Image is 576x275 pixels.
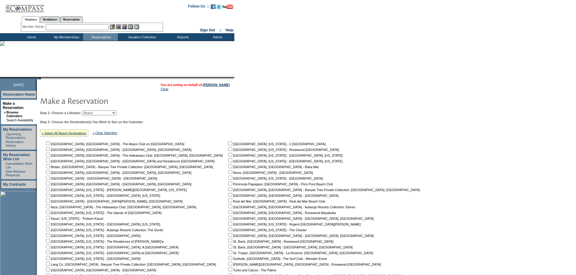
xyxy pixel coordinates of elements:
[40,111,81,115] b: Step 1: Choose a Lifestyle:
[161,87,168,91] a: Clear
[203,83,230,87] a: [PERSON_NAME]
[227,177,323,180] nobr: [GEOGRAPHIC_DATA], [US_STATE] - [GEOGRAPHIC_DATA]
[45,268,156,272] nobr: [GEOGRAPHIC_DATA], [GEOGRAPHIC_DATA] - [GEOGRAPHIC_DATA]
[45,205,196,209] nobr: Ibiza, [GEOGRAPHIC_DATA] - The Hideaways Club: [GEOGRAPHIC_DATA], [GEOGRAPHIC_DATA]
[40,94,161,107] img: pgTtlMakeReservation.gif
[4,162,5,169] td: ·
[227,194,338,197] nobr: [GEOGRAPHIC_DATA], [GEOGRAPHIC_DATA] - [GEOGRAPHIC_DATA]
[45,182,191,186] nobr: [GEOGRAPHIC_DATA], [GEOGRAPHIC_DATA] - [GEOGRAPHIC_DATA], [GEOGRAPHIC_DATA]
[216,6,221,10] a: Follow us on Twitter
[4,170,5,177] td: ·
[3,127,32,132] a: My Reservations
[3,182,26,187] a: My Contracts
[39,77,41,79] img: promoShadowLeftCorner.gif
[45,194,160,197] nobr: [GEOGRAPHIC_DATA], [US_STATE] - [GEOGRAPHIC_DATA], [US_STATE]
[48,33,83,41] td: My Memberships
[45,263,216,266] nobr: Lang Co, [GEOGRAPHIC_DATA] - Banyan Tree Private Collection: [GEOGRAPHIC_DATA], [GEOGRAPHIC_DATA]
[227,200,325,203] nobr: Real del Mar, [GEOGRAPHIC_DATA] - Real del Mar Beach Club
[227,205,355,209] nobr: [GEOGRAPHIC_DATA], [GEOGRAPHIC_DATA] - Auberge Resorts Collection: Etereo
[40,16,60,23] a: Residences
[211,4,216,9] img: Become our fan on Facebook
[227,142,326,146] nobr: [GEOGRAPHIC_DATA], [US_STATE] - 1 [GEOGRAPHIC_DATA]
[227,159,343,163] nobr: [GEOGRAPHIC_DATA], [US_STATE] - [GEOGRAPHIC_DATA], [US_STATE]
[200,28,215,32] a: Sign Out
[45,142,184,146] nobr: [GEOGRAPHIC_DATA], [GEOGRAPHIC_DATA] - The Abaco Club on [GEOGRAPHIC_DATA]
[227,240,333,243] nobr: St. Barts, [GEOGRAPHIC_DATA] - Rosewood [GEOGRAPHIC_DATA]
[4,118,6,122] td: ·
[227,234,374,238] nobr: [GEOGRAPHIC_DATA], [GEOGRAPHIC_DATA] - [GEOGRAPHIC_DATA], [GEOGRAPHIC_DATA]
[118,33,165,41] td: Vacation Collection
[227,228,307,232] nobr: [GEOGRAPHIC_DATA], [US_STATE] - The Cloister
[219,28,222,32] span: ::
[222,5,233,9] img: Subscribe to our YouTube Channel
[227,188,420,192] nobr: [GEOGRAPHIC_DATA], [GEOGRAPHIC_DATA] - Banyan Tree Private Collection: [GEOGRAPHIC_DATA], [GEOGRA...
[40,120,144,124] b: Step 2: Choose the Destination(s) You Wish to See on the Calendar:
[6,118,33,122] a: Search Availability
[60,16,83,23] a: Reservations
[227,268,276,272] nobr: Turks and Caicos - The Palms
[45,211,161,215] nobr: [GEOGRAPHIC_DATA], [US_STATE] - The Islands of [GEOGRAPHIC_DATA]
[161,83,230,87] span: You are acting on behalf of:
[188,4,210,11] td: Follow Us ::
[4,132,5,139] td: ·
[45,165,213,169] nobr: Bintan, [GEOGRAPHIC_DATA] - Banyan Tree Private Collection: [GEOGRAPHIC_DATA], [GEOGRAPHIC_DATA]
[14,33,48,41] td: Home
[45,240,164,243] nobr: [GEOGRAPHIC_DATA], [US_STATE] - The Residences of [PERSON_NAME]'a
[45,228,163,232] nobr: [GEOGRAPHIC_DATA], [US_STATE] - Auberge Resorts Collection: The Dunlin
[45,148,191,152] nobr: [GEOGRAPHIC_DATA], [GEOGRAPHIC_DATA] - [GEOGRAPHIC_DATA], [GEOGRAPHIC_DATA]
[4,140,5,147] td: ·
[6,170,25,177] a: New Release Requests
[227,245,353,249] nobr: St. Barts, [GEOGRAPHIC_DATA] - [GEOGRAPHIC_DATA], [GEOGRAPHIC_DATA]
[116,24,121,29] img: View
[110,24,115,29] img: b_edit.gif
[226,28,233,32] a: Help
[227,165,319,169] nobr: [GEOGRAPHIC_DATA], [GEOGRAPHIC_DATA] - Baha Mar
[227,171,313,174] nobr: Nevis, [GEOGRAPHIC_DATA] - [GEOGRAPHIC_DATA]
[6,110,22,118] a: Browse Calendars
[42,131,86,135] a: » Select All Beach Destinations
[4,110,6,114] b: »
[227,222,361,226] nobr: [GEOGRAPHIC_DATA], [US_STATE] - Regent [GEOGRAPHIC_DATA][PERSON_NAME]
[128,24,133,29] img: Reservations
[45,217,103,220] nobr: Kaua'i, [US_STATE] - Timbers Kaua'i
[93,131,117,135] a: » Clear Selection
[227,217,374,220] nobr: [GEOGRAPHIC_DATA], [GEOGRAPHIC_DATA] - [GEOGRAPHIC_DATA], [GEOGRAPHIC_DATA]
[227,148,339,152] nobr: [GEOGRAPHIC_DATA], [US_STATE] - Rosewood [GEOGRAPHIC_DATA]
[222,6,233,10] a: Subscribe to our YouTube Channel
[165,33,200,41] td: Reports
[45,154,223,157] nobr: [GEOGRAPHIC_DATA], [GEOGRAPHIC_DATA] - The Hideaways Club: [GEOGRAPHIC_DATA], [GEOGRAPHIC_DATA]
[45,245,178,249] nobr: [GEOGRAPHIC_DATA], [US_STATE] - [GEOGRAPHIC_DATA], A [GEOGRAPHIC_DATA]
[211,6,216,10] a: Become our fan on Facebook
[122,24,127,29] img: Impersonate
[45,222,160,226] nobr: [GEOGRAPHIC_DATA], [US_STATE] - [GEOGRAPHIC_DATA], [US_STATE]
[45,171,191,174] nobr: [GEOGRAPHIC_DATA], [GEOGRAPHIC_DATA] - [GEOGRAPHIC_DATA], [GEOGRAPHIC_DATA]
[227,154,343,157] nobr: [GEOGRAPHIC_DATA], [US_STATE] - [GEOGRAPHIC_DATA], [US_STATE]
[6,162,32,169] a: Cancellation Wish List
[3,101,24,110] a: Make a Reservation
[22,24,46,29] div: Member Name:
[6,132,25,139] a: Upcoming Reservations
[45,257,141,261] nobr: [GEOGRAPHIC_DATA], [US_STATE] - [GEOGRAPHIC_DATA]
[227,182,333,186] nobr: Peninsula Papagayo, [GEOGRAPHIC_DATA] - Poro Poro Beach Club
[45,200,183,203] nobr: [GEOGRAPHIC_DATA] - [GEOGRAPHIC_DATA][PERSON_NAME], [GEOGRAPHIC_DATA]
[227,211,336,215] nobr: [GEOGRAPHIC_DATA], [GEOGRAPHIC_DATA] - Rosewood Mayakoba
[3,153,30,161] a: My Reservation Wish List
[45,251,178,255] nobr: [GEOGRAPHIC_DATA], [US_STATE] - [GEOGRAPHIC_DATA] at [GEOGRAPHIC_DATA]
[45,234,141,238] nobr: [GEOGRAPHIC_DATA], [US_STATE] - [GEOGRAPHIC_DATA]
[227,251,373,255] nobr: St. Tropez, [GEOGRAPHIC_DATA] - La Reserve: [GEOGRAPHIC_DATA], [GEOGRAPHIC_DATA]
[200,33,234,41] td: Admin
[6,140,24,147] a: Reservation History
[45,188,187,192] nobr: [GEOGRAPHIC_DATA], [US_STATE] - [PERSON_NAME][GEOGRAPHIC_DATA], [US_STATE]
[13,83,24,87] span: [DATE]
[45,177,157,180] nobr: [GEOGRAPHIC_DATA] - [GEOGRAPHIC_DATA] - [GEOGRAPHIC_DATA]
[22,16,40,23] a: Members
[45,159,214,163] nobr: [GEOGRAPHIC_DATA], [GEOGRAPHIC_DATA] - [GEOGRAPHIC_DATA] and Residences [GEOGRAPHIC_DATA]
[216,4,221,9] img: Follow us on Twitter
[83,33,118,41] td: Reservations
[134,24,139,29] img: b_calculator.gif
[3,92,35,97] a: Reservation Home
[227,257,327,261] nobr: Surfside, [GEOGRAPHIC_DATA] - The Surf Club - Member Event
[227,263,381,266] nobr: [PERSON_NAME][GEOGRAPHIC_DATA], [GEOGRAPHIC_DATA] - Rosewood [GEOGRAPHIC_DATA]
